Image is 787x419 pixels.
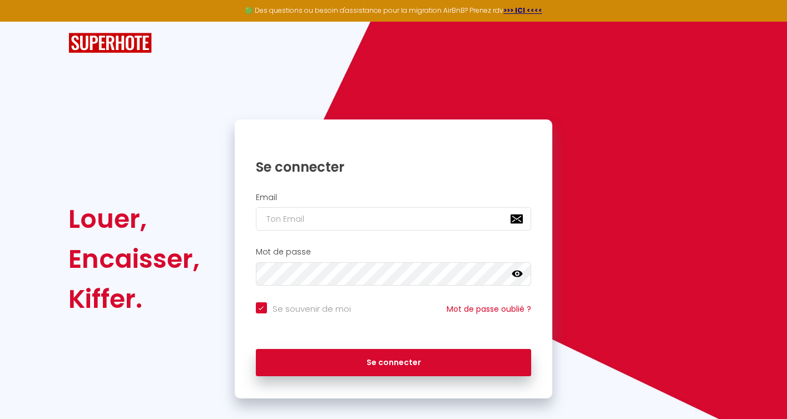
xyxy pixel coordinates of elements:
[256,247,532,257] h2: Mot de passe
[256,349,532,377] button: Se connecter
[503,6,542,15] a: >>> ICI <<<<
[447,303,531,315] a: Mot de passe oublié ?
[256,193,532,202] h2: Email
[256,207,532,231] input: Ton Email
[256,158,532,176] h1: Se connecter
[68,239,200,279] div: Encaisser,
[68,279,200,319] div: Kiffer.
[68,199,200,239] div: Louer,
[68,33,152,53] img: SuperHote logo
